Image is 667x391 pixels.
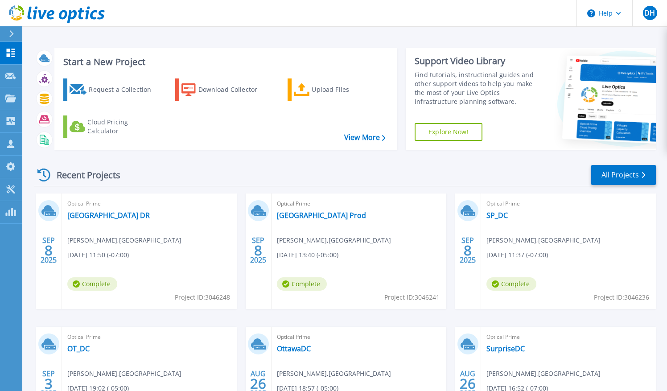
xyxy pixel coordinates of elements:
span: Optical Prime [67,332,231,342]
span: [PERSON_NAME] , [GEOGRAPHIC_DATA] [486,369,601,379]
span: Project ID: 3046236 [594,292,649,302]
a: Request a Collection [63,78,163,101]
a: [GEOGRAPHIC_DATA] Prod [277,211,366,220]
a: [GEOGRAPHIC_DATA] DR [67,211,150,220]
span: [PERSON_NAME] , [GEOGRAPHIC_DATA] [67,235,181,245]
div: Request a Collection [89,81,160,99]
span: Optical Prime [486,332,651,342]
div: Upload Files [312,81,383,99]
a: OttawaDC [277,344,311,353]
a: SurpriseDC [486,344,525,353]
span: Optical Prime [486,199,651,209]
span: [DATE] 11:50 (-07:00) [67,250,129,260]
span: Optical Prime [67,199,231,209]
span: 3 [45,380,53,387]
div: SEP 2025 [40,234,57,267]
span: 8 [254,247,262,254]
a: SP_DC [486,211,508,220]
span: Complete [277,277,327,291]
a: Upload Files [288,78,387,101]
span: Complete [486,277,536,291]
div: Recent Projects [34,164,132,186]
span: 8 [45,247,53,254]
span: Optical Prime [277,199,441,209]
span: [PERSON_NAME] , [GEOGRAPHIC_DATA] [277,235,391,245]
span: 26 [250,380,266,387]
a: All Projects [591,165,656,185]
div: Download Collector [198,81,270,99]
a: Download Collector [175,78,275,101]
span: [PERSON_NAME] , [GEOGRAPHIC_DATA] [277,369,391,379]
span: Optical Prime [277,332,441,342]
div: Cloud Pricing Calculator [87,118,159,136]
div: SEP 2025 [459,234,476,267]
span: Project ID: 3046241 [384,292,440,302]
span: [DATE] 11:37 (-07:00) [486,250,548,260]
span: 8 [464,247,472,254]
div: Find tutorials, instructional guides and other support videos to help you make the most of your L... [415,70,540,106]
a: OT_DC [67,344,90,353]
a: Explore Now! [415,123,482,141]
h3: Start a New Project [63,57,385,67]
span: [PERSON_NAME] , [GEOGRAPHIC_DATA] [486,235,601,245]
a: Cloud Pricing Calculator [63,115,163,138]
span: 26 [460,380,476,387]
span: Complete [67,277,117,291]
span: [PERSON_NAME] , [GEOGRAPHIC_DATA] [67,369,181,379]
span: Project ID: 3046248 [175,292,230,302]
a: View More [344,133,386,142]
div: Support Video Library [415,55,540,67]
span: [DATE] 13:40 (-05:00) [277,250,338,260]
div: SEP 2025 [250,234,267,267]
span: DH [644,9,655,16]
